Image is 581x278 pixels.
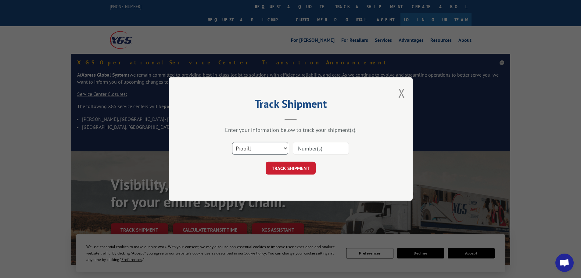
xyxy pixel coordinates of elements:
[199,99,382,111] h2: Track Shipment
[293,142,349,155] input: Number(s)
[555,254,574,272] a: Open chat
[266,162,316,175] button: TRACK SHIPMENT
[398,85,405,101] button: Close modal
[199,126,382,133] div: Enter your information below to track your shipment(s).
